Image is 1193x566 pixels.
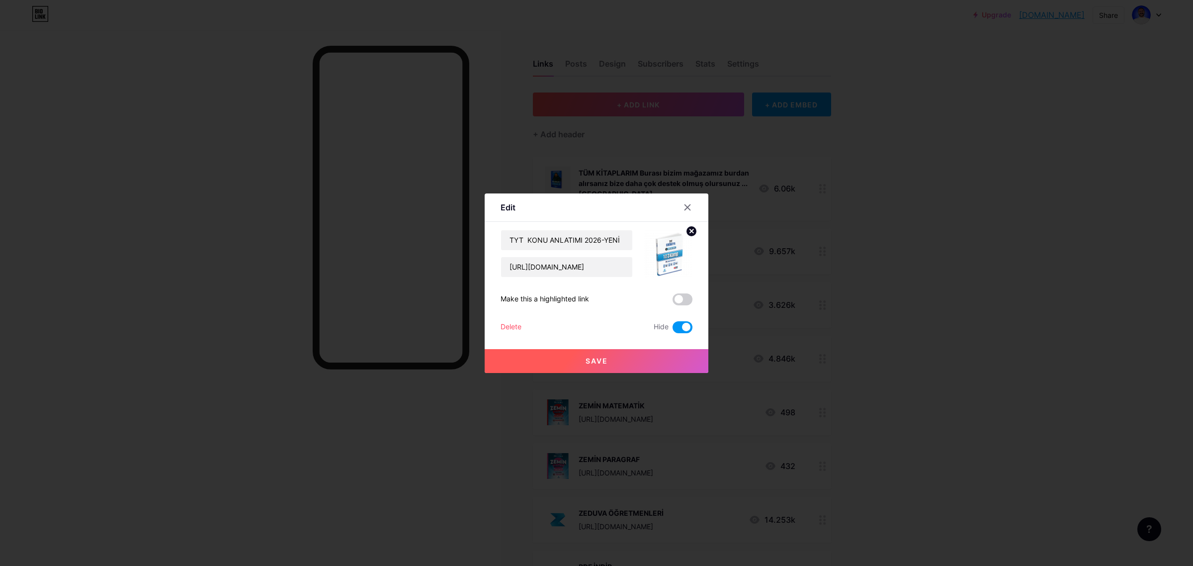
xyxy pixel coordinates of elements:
div: Make this a highlighted link [501,293,589,305]
input: Title [501,230,632,250]
button: Save [485,349,708,373]
span: Hide [654,321,669,333]
span: Save [586,357,608,365]
input: URL [501,257,632,277]
div: Delete [501,321,521,333]
div: Edit [501,201,515,213]
img: link_thumbnail [645,230,692,278]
